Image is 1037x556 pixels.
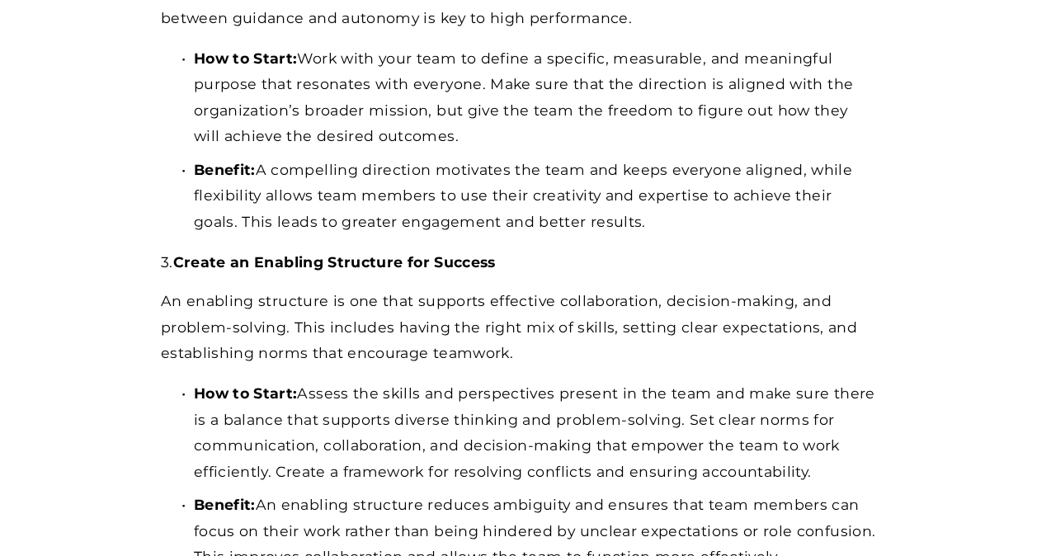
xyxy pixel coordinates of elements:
[161,288,876,366] p: An enabling structure is one that supports effective collaboration, decision-making, and problem-...
[194,384,298,402] strong: How to Start:
[194,157,876,235] p: A compelling direction motivates the team and keeps everyone aligned, while flexibility allows te...
[194,380,876,484] p: Assess the skills and perspectives present in the team and make sure there is a balance that supp...
[194,161,256,178] strong: Benefit:
[161,249,876,276] p: 3.
[194,496,256,513] strong: Benefit:
[173,253,496,271] strong: Create an Enabling Structure for Success
[194,49,298,67] strong: How to Start:
[194,45,876,149] p: Work with your team to define a specific, measurable, and meaningful purpose that resonates with ...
